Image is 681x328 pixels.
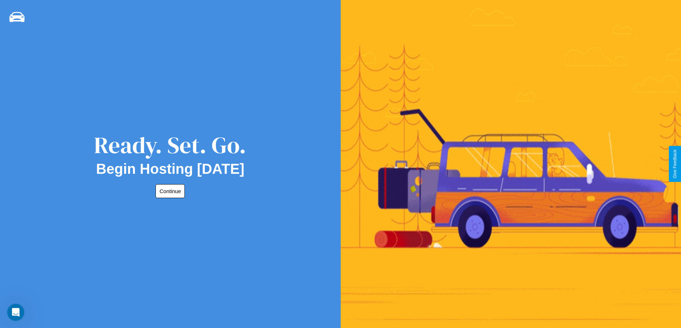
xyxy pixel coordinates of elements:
div: Ready. Set. Go. [94,129,246,161]
div: Give Feedback [672,150,677,178]
iframe: Intercom live chat [7,304,24,321]
h2: Begin Hosting [DATE] [96,161,245,177]
button: Continue [156,184,185,198]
